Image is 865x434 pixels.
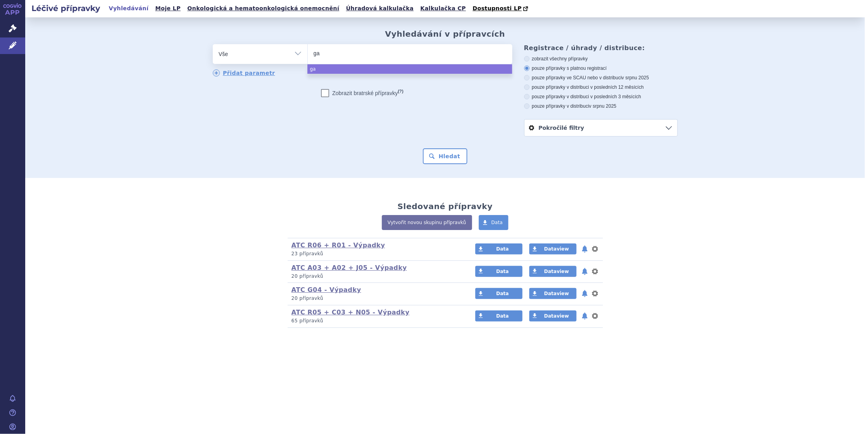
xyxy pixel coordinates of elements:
[292,273,324,279] span: 20 přípravků
[529,266,577,277] a: Dataview
[524,84,678,90] label: pouze přípravky v distribuci v posledních 12 měsících
[591,267,599,276] button: nastavení
[292,251,324,256] span: 23 přípravků
[496,291,509,296] span: Data
[398,202,493,211] h2: Sledované přípravky
[106,3,151,14] a: Vyhledávání
[544,269,569,274] span: Dataview
[423,148,467,164] button: Hledat
[398,89,404,94] abbr: (?)
[475,243,523,254] a: Data
[496,313,509,319] span: Data
[475,311,523,322] a: Data
[581,244,589,254] button: notifikace
[472,5,522,11] span: Dostupnosti LP
[479,215,509,230] a: Data
[321,89,404,97] label: Zobrazit bratrské přípravky
[544,313,569,319] span: Dataview
[591,244,599,254] button: nastavení
[544,291,569,296] span: Dataview
[529,243,577,254] a: Dataview
[529,288,577,299] a: Dataview
[292,264,407,271] a: ATC A03 + A02 + J05 - Výpadky
[524,75,678,81] label: pouze přípravky ve SCAU nebo v distribuci
[496,269,509,274] span: Data
[292,241,385,249] a: ATC R06 + R01 - Výpadky
[475,288,523,299] a: Data
[470,3,532,14] a: Dostupnosti LP
[213,69,275,77] a: Přidat parametr
[524,56,678,62] label: zobrazit všechny přípravky
[524,94,678,100] label: pouze přípravky v distribuci v posledních 3 měsících
[185,3,342,14] a: Onkologická a hematoonkologická onemocnění
[529,311,577,322] a: Dataview
[307,64,512,74] li: ga
[524,44,678,52] h3: Registrace / úhrady / distribuce:
[382,215,472,230] a: Vytvořit novou skupinu přípravků
[525,120,677,136] a: Pokročilé filtry
[581,311,589,321] button: notifikace
[344,3,416,14] a: Úhradová kalkulačka
[496,246,509,252] span: Data
[524,103,678,109] label: pouze přípravky v distribuci
[153,3,183,14] a: Moje LP
[25,3,106,14] h2: Léčivé přípravky
[292,296,324,301] span: 20 přípravků
[591,289,599,298] button: nastavení
[292,309,410,316] a: ATC R05 + C03 + N05 - Výpadky
[544,246,569,252] span: Dataview
[581,267,589,276] button: notifikace
[622,75,649,80] span: v srpnu 2025
[581,289,589,298] button: notifikace
[475,266,523,277] a: Data
[589,103,616,109] span: v srpnu 2025
[524,65,678,71] label: pouze přípravky s platnou registrací
[418,3,469,14] a: Kalkulačka CP
[385,29,505,39] h2: Vyhledávání v přípravcích
[491,220,503,225] span: Data
[292,286,361,294] a: ATC G04 - Výpadky
[292,318,324,324] span: 65 přípravků
[591,311,599,321] button: nastavení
